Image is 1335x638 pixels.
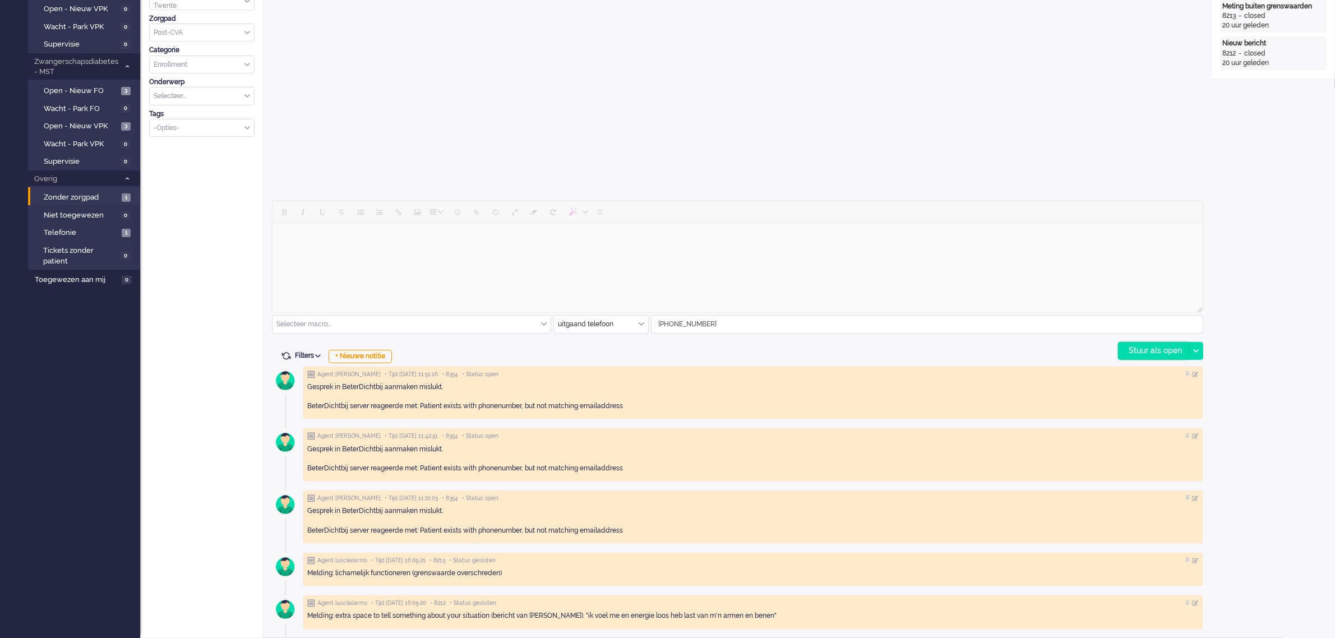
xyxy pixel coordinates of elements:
a: Open - Nieuw VPK 3 [33,119,139,132]
span: 0 [122,276,132,284]
span: Telefonie [44,228,119,238]
span: Open - Nieuw VPK [44,4,118,15]
div: Melding: lichamelijk functioneren (grenswaarde overschreden) [307,568,1199,578]
div: 8212 [1222,49,1236,58]
div: - [1236,11,1244,21]
span: Zonder zorgpad [44,192,119,203]
span: 0 [121,23,131,31]
a: Supervisie 0 [33,155,139,167]
span: Agent [PERSON_NAME] [317,432,381,440]
span: Supervisie [44,39,118,50]
div: Categorie [149,45,255,55]
span: • 8212 [430,599,446,607]
span: Zwangerschapsdiabetes - MST [33,57,119,77]
div: Gesprek in BeterDichtbij aanmaken mislukt. BeterDichtbij server reageerde met: Patient exists wit... [307,445,1199,473]
span: Agent lusciialarms [317,557,367,565]
img: ic_note_grey.svg [307,371,315,378]
img: avatar [271,595,299,623]
div: Zorgpad [149,14,255,24]
span: Supervisie [44,156,118,167]
span: • Status gesloten [449,557,496,565]
a: Tickets zonder patient 0 [33,244,139,266]
div: Gesprek in BeterDichtbij aanmaken mislukt. BeterDichtbij server reageerde met: Patient exists wit... [307,506,1199,535]
div: Gesprek in BeterDichtbij aanmaken mislukt. BeterDichtbij server reageerde met: Patient exists wit... [307,382,1199,411]
img: ic_note_grey.svg [307,494,315,502]
span: 0 [121,211,131,220]
span: • Status open [462,494,498,502]
img: avatar [271,553,299,581]
img: avatar [271,491,299,519]
div: Stuur als open [1119,343,1189,359]
img: avatar [271,367,299,395]
div: Melding: extra space to tell something about your situation (bericht van [PERSON_NAME]). "ik voel... [307,611,1199,621]
img: ic_note_grey.svg [307,599,315,607]
a: Wacht - Park VPK 0 [33,20,139,33]
a: Wacht - Park VPK 0 [33,137,139,150]
span: • 8354 [442,371,458,378]
div: Onderwerp [149,77,255,87]
input: +31612345678 [652,316,1203,333]
span: • Tijd [DATE] 11:42:51 [385,432,438,440]
span: 0 [121,158,131,166]
span: • 8354 [442,432,458,440]
body: Rich Text Area. Press ALT-0 for help. [4,4,926,24]
span: • Tijd [DATE] 16:09:21 [371,557,426,565]
div: Nieuw bericht [1222,39,1324,48]
div: + Nieuwe notitie [329,350,392,363]
span: 0 [121,104,131,113]
div: 20 uur geleden [1222,21,1324,30]
span: 3 [121,87,131,95]
div: 8213 [1222,11,1236,21]
span: Agent [PERSON_NAME] [317,494,381,502]
img: ic_note_grey.svg [307,557,315,565]
span: • Tijd [DATE] 16:09:20 [371,599,426,607]
span: • Status open [462,371,498,378]
span: 0 [121,140,131,149]
span: 0 [121,5,131,13]
span: • Tijd [DATE] 11:51:16 [385,371,438,378]
a: Toegewezen aan mij 0 [33,273,140,285]
span: Wacht - Park VPK [44,139,118,150]
div: Meting buiten grenswaarden [1222,2,1324,11]
div: Tags [149,109,255,119]
a: Zonder zorgpad 1 [33,191,139,203]
span: 0 [121,40,131,49]
span: Agent lusciialarms [317,599,367,607]
span: 3 [121,122,131,131]
a: Open - Nieuw FO 3 [33,84,139,96]
img: avatar [271,428,299,456]
span: • 8213 [429,557,445,565]
a: Wacht - Park FO 0 [33,102,139,114]
a: Niet toegewezen 0 [33,209,139,221]
span: Overig [33,174,119,184]
a: Open - Nieuw VPK 0 [33,2,139,15]
span: Niet toegewezen [44,210,118,221]
span: Wacht - Park VPK [44,22,118,33]
span: Open - Nieuw VPK [44,121,118,132]
span: • 8354 [442,494,458,502]
span: 1 [122,193,131,202]
div: closed [1244,49,1265,58]
span: Filters [295,352,325,359]
span: 0 [121,252,131,260]
a: Supervisie 0 [33,38,139,50]
span: Toegewezen aan mij [35,275,118,285]
img: ic_note_grey.svg [307,432,315,440]
div: - [1236,49,1244,58]
span: Open - Nieuw FO [44,86,118,96]
div: Select Tags [149,119,255,137]
span: Tickets zonder patient [43,246,117,266]
span: Agent [PERSON_NAME] [317,371,381,378]
span: Wacht - Park FO [44,104,118,114]
div: closed [1244,11,1265,21]
span: • Status gesloten [450,599,496,607]
span: 1 [122,229,131,237]
div: 20 uur geleden [1222,58,1324,68]
span: • Status open [462,432,498,440]
span: • Tijd [DATE] 11:21:03 [385,494,438,502]
a: Telefonie 1 [33,226,139,238]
